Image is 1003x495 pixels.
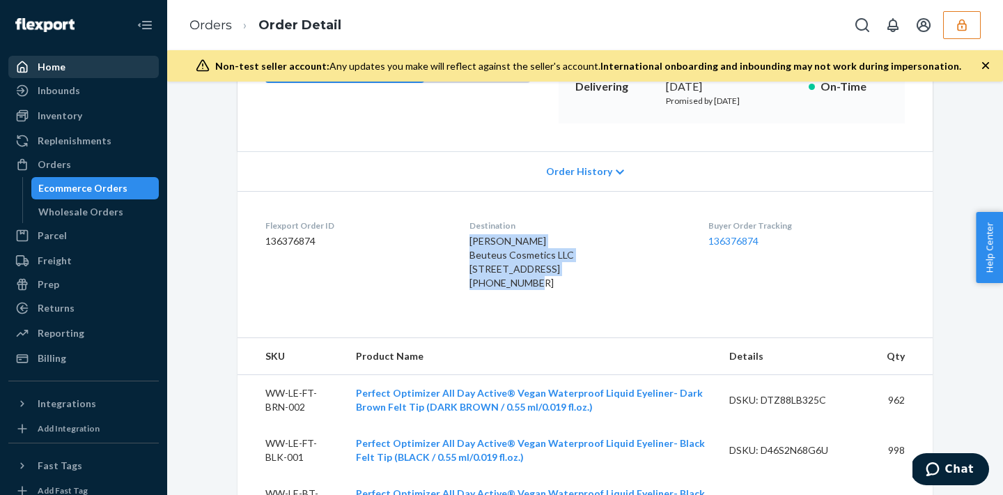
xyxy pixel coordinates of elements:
[469,220,687,231] dt: Destination
[708,235,759,247] a: 136376874
[8,250,159,272] a: Freight
[38,181,127,195] div: Ecommerce Orders
[238,375,345,426] td: WW-LE-FT-BRN-002
[38,422,100,434] div: Add Integration
[38,158,71,172] div: Orders
[356,437,705,463] a: Perfect Optimizer All Day Active® Vegan Waterproof Liquid Eyeliner- Black Felt Tip (BLACK / 0.55 ...
[8,393,159,415] button: Integrations
[345,338,718,375] th: Product Name
[821,79,888,95] p: On-Time
[38,109,82,123] div: Inventory
[8,153,159,176] a: Orders
[38,254,72,268] div: Freight
[8,79,159,102] a: Inbounds
[8,273,159,296] a: Prep
[38,84,80,98] div: Inbounds
[238,425,345,475] td: WW-LE-FT-BLK-001
[178,5,352,46] ol: breadcrumbs
[848,11,876,39] button: Open Search Box
[38,60,65,74] div: Home
[215,59,961,73] div: Any updates you make will reflect against the seller's account.
[575,79,655,95] p: Delivering
[31,177,160,199] a: Ecommerce Orders
[258,17,341,33] a: Order Detail
[8,105,159,127] a: Inventory
[469,276,687,290] div: [PHONE_NUMBER]
[265,220,447,231] dt: Flexport Order ID
[38,205,123,219] div: Wholesale Orders
[8,455,159,477] button: Fast Tags
[871,338,933,375] th: Qty
[38,134,111,148] div: Replenishments
[38,459,82,473] div: Fast Tags
[8,297,159,319] a: Returns
[31,201,160,223] a: Wholesale Orders
[8,130,159,152] a: Replenishments
[38,229,67,243] div: Parcel
[666,95,798,107] p: Promised by [DATE]
[708,220,905,231] dt: Buyer Order Tracking
[356,387,703,413] a: Perfect Optimizer All Day Active® Vegan Waterproof Liquid Eyeliner- Dark Brown Felt Tip (DARK BRO...
[912,453,989,488] iframe: Opens a widget where you can chat to one of our agents
[666,79,798,95] div: [DATE]
[8,420,159,437] a: Add Integration
[265,234,447,248] dd: 136376874
[8,224,159,247] a: Parcel
[600,60,961,72] span: International onboarding and inbounding may not work during impersonation.
[910,11,938,39] button: Open account menu
[8,322,159,344] a: Reporting
[469,235,574,275] span: [PERSON_NAME] Beuteus Cosmetics LLC [STREET_ADDRESS]
[15,18,75,32] img: Flexport logo
[546,165,612,178] span: Order History
[38,301,75,315] div: Returns
[879,11,907,39] button: Open notifications
[189,17,232,33] a: Orders
[38,326,84,340] div: Reporting
[729,393,860,407] div: DSKU: DTZ88LB325C
[238,338,345,375] th: SKU
[38,397,96,411] div: Integrations
[976,212,1003,283] button: Help Center
[8,347,159,370] a: Billing
[38,277,59,291] div: Prep
[718,338,871,375] th: Details
[8,56,159,78] a: Home
[871,425,933,475] td: 998
[729,443,860,457] div: DSKU: D46S2N68G6U
[131,11,159,39] button: Close Navigation
[871,375,933,426] td: 962
[38,351,66,365] div: Billing
[215,60,329,72] span: Non-test seller account:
